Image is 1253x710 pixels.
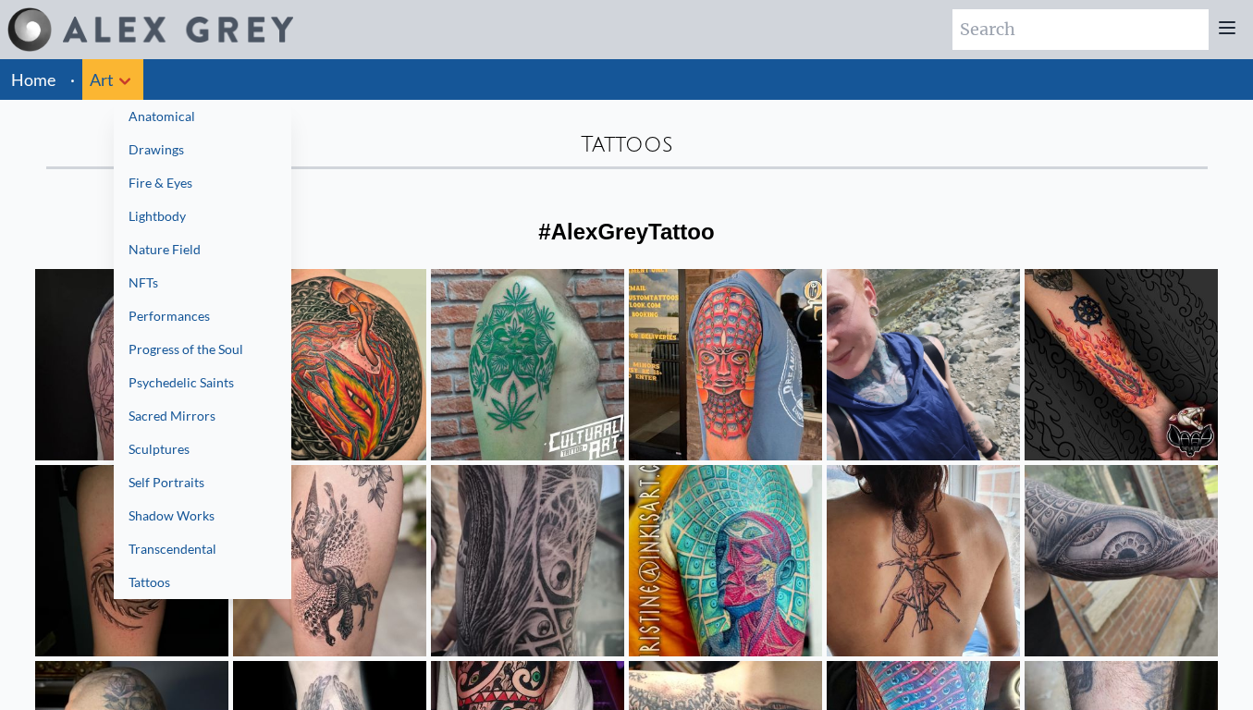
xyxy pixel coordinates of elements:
a: Transcendental [114,532,291,566]
a: Tattoos [114,566,291,599]
a: Progress of the Soul [114,333,291,366]
a: Lightbody [114,200,291,233]
a: Psychedelic Saints [114,366,291,399]
a: Sacred Mirrors [114,399,291,433]
a: Fire & Eyes [114,166,291,200]
a: NFTs [114,266,291,300]
a: Self Portraits [114,466,291,499]
a: Anatomical [114,100,291,133]
a: Drawings [114,133,291,166]
a: Nature Field [114,233,291,266]
a: Sculptures [114,433,291,466]
a: Performances [114,300,291,333]
a: Shadow Works [114,499,291,532]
